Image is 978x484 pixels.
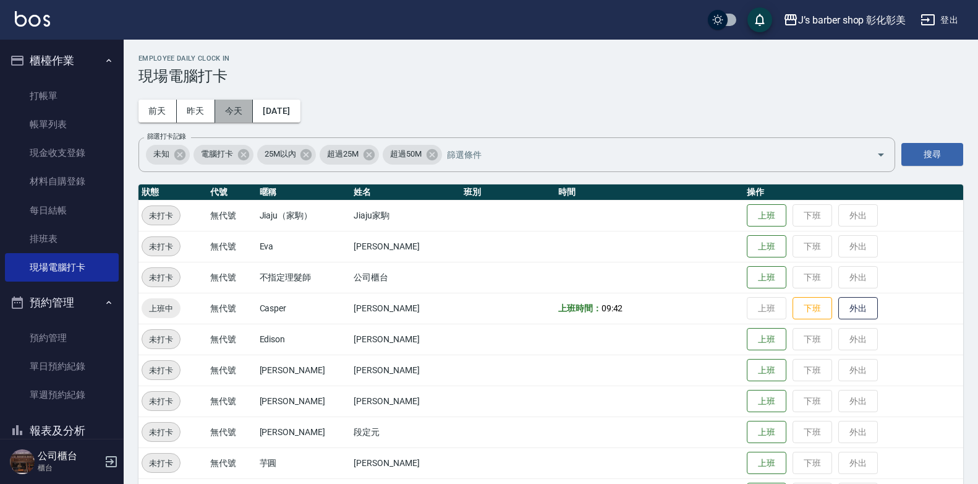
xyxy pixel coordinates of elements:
[351,184,461,201] th: 姓名
[383,145,442,165] div: 超過50M
[747,390,786,413] button: 上班
[207,262,256,293] td: 無代號
[5,45,119,77] button: 櫃檯作業
[142,426,180,439] span: 未打卡
[798,12,906,28] div: J’s barber shop 彰化彰美
[146,148,177,160] span: 未知
[351,355,461,386] td: [PERSON_NAME]
[177,100,215,123] button: 昨天
[257,148,304,160] span: 25M以內
[138,100,177,123] button: 前天
[555,184,744,201] th: 時間
[747,359,786,382] button: 上班
[5,352,119,381] a: 單日預約紀錄
[747,266,786,289] button: 上班
[257,184,351,201] th: 暱稱
[320,145,379,165] div: 超過25M
[207,184,256,201] th: 代號
[207,417,256,447] td: 無代號
[142,240,180,253] span: 未打卡
[138,54,963,63] h2: Employee Daily Clock In
[253,100,300,123] button: [DATE]
[5,196,119,225] a: 每日結帳
[351,262,461,293] td: 公司櫃台
[320,148,366,160] span: 超過25M
[207,386,256,417] td: 無代號
[351,447,461,478] td: [PERSON_NAME]
[5,381,119,409] a: 單週預約紀錄
[257,447,351,478] td: 芋圓
[602,303,623,313] span: 09:42
[257,231,351,262] td: Eva
[207,324,256,355] td: 無代號
[444,144,855,165] input: 篩選條件
[142,333,180,346] span: 未打卡
[215,100,253,123] button: 今天
[747,421,786,444] button: 上班
[193,148,240,160] span: 電腦打卡
[747,452,786,475] button: 上班
[871,145,891,165] button: Open
[38,450,101,462] h5: 公司櫃台
[257,355,351,386] td: [PERSON_NAME]
[207,355,256,386] td: 無代號
[351,324,461,355] td: [PERSON_NAME]
[916,9,963,32] button: 登出
[5,110,119,139] a: 帳單列表
[207,447,256,478] td: 無代號
[747,204,786,227] button: 上班
[38,462,101,473] p: 櫃台
[142,395,180,408] span: 未打卡
[142,271,180,284] span: 未打卡
[5,415,119,447] button: 報表及分析
[778,7,911,33] button: J’s barber shop 彰化彰美
[146,145,190,165] div: 未知
[257,293,351,324] td: Casper
[147,132,186,141] label: 篩選打卡記錄
[5,324,119,352] a: 預約管理
[383,148,429,160] span: 超過50M
[257,324,351,355] td: Edison
[5,253,119,282] a: 現場電腦打卡
[257,145,317,165] div: 25M以內
[747,235,786,258] button: 上班
[351,417,461,447] td: 段定元
[207,231,256,262] td: 無代號
[207,293,256,324] td: 無代號
[142,302,181,315] span: 上班中
[5,139,119,167] a: 現金收支登錄
[5,287,119,319] button: 預約管理
[901,143,963,166] button: 搜尋
[351,386,461,417] td: [PERSON_NAME]
[138,67,963,85] h3: 現場電腦打卡
[793,297,832,320] button: 下班
[5,225,119,253] a: 排班表
[351,231,461,262] td: [PERSON_NAME]
[351,293,461,324] td: [PERSON_NAME]
[257,417,351,447] td: [PERSON_NAME]
[5,167,119,196] a: 材料自購登錄
[351,200,461,231] td: Jiaju家駒
[193,145,253,165] div: 電腦打卡
[5,82,119,110] a: 打帳單
[558,303,602,313] b: 上班時間：
[15,11,50,27] img: Logo
[257,386,351,417] td: [PERSON_NAME]
[838,297,878,320] button: 外出
[142,364,180,377] span: 未打卡
[461,184,555,201] th: 班別
[142,457,180,470] span: 未打卡
[138,184,207,201] th: 狀態
[142,209,180,222] span: 未打卡
[10,449,35,474] img: Person
[747,328,786,351] button: 上班
[257,262,351,293] td: 不指定理髮師
[747,7,772,32] button: save
[207,200,256,231] td: 無代號
[257,200,351,231] td: Jiaju（家駒）
[744,184,963,201] th: 操作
